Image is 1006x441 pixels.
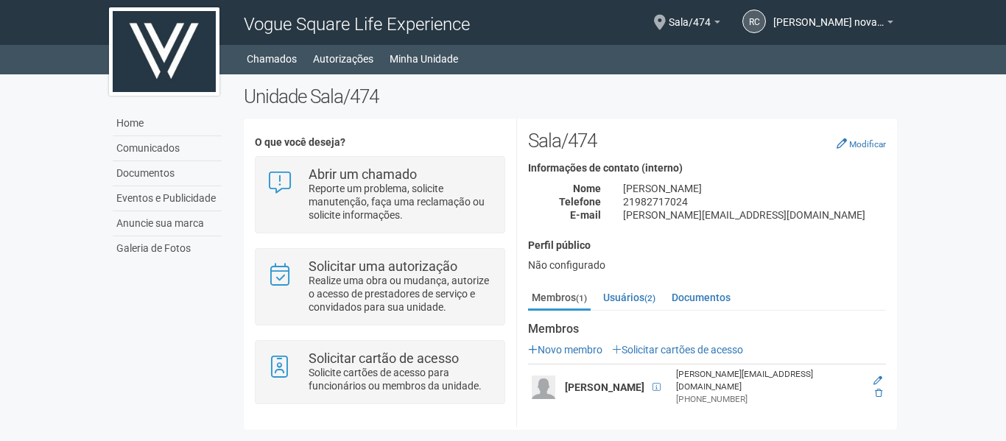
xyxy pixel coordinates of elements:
strong: Telefone [559,196,601,208]
a: Modificar [837,138,886,149]
span: Vogue Square Life Experience [244,14,470,35]
p: Solicite cartões de acesso para funcionários ou membros da unidade. [309,366,493,392]
small: (2) [644,293,655,303]
div: 21982717024 [612,195,897,208]
a: Chamados [247,49,297,69]
a: Autorizações [313,49,373,69]
div: Não configurado [528,258,886,272]
h2: Unidade Sala/474 [244,85,897,107]
p: Reporte um problema, solicite manutenção, faça uma reclamação ou solicite informações. [309,182,493,222]
img: user.png [532,375,555,399]
a: Galeria de Fotos [113,236,222,261]
a: Sala/474 [669,18,720,30]
strong: Abrir um chamado [309,166,417,182]
img: logo.jpg [109,7,219,96]
span: Sala/474 [669,2,711,28]
p: Realize uma obra ou mudança, autorize o acesso de prestadores de serviço e convidados para sua un... [309,274,493,314]
a: [PERSON_NAME] novaes [773,18,893,30]
h2: Sala/474 [528,130,886,152]
a: Minha Unidade [390,49,458,69]
small: (1) [576,293,587,303]
a: Usuários(2) [599,286,659,308]
h4: O que você deseja? [255,137,504,148]
div: [PERSON_NAME] [612,182,897,195]
a: Novo membro [528,344,602,356]
strong: Solicitar uma autorização [309,258,457,274]
strong: [PERSON_NAME] [565,381,644,393]
a: Membros(1) [528,286,591,311]
a: Documentos [668,286,734,308]
a: Anuncie sua marca [113,211,222,236]
h4: Perfil público [528,240,886,251]
strong: Membros [528,322,886,336]
a: Comunicados [113,136,222,161]
a: Abrir um chamado Reporte um problema, solicite manutenção, faça uma reclamação ou solicite inform... [267,168,493,222]
h4: Informações de contato (interno) [528,163,886,174]
small: Modificar [849,139,886,149]
a: Solicitar cartões de acesso [612,344,743,356]
a: Solicitar uma autorização Realize uma obra ou mudança, autorize o acesso de prestadores de serviç... [267,260,493,314]
strong: Solicitar cartão de acesso [309,350,459,366]
a: Solicitar cartão de acesso Solicite cartões de acesso para funcionários ou membros da unidade. [267,352,493,392]
div: [PHONE_NUMBER] [676,393,858,406]
a: Excluir membro [875,388,882,398]
span: renato coutinho novaes [773,2,884,28]
strong: Nome [573,183,601,194]
a: rc [742,10,766,33]
a: Home [113,111,222,136]
a: Documentos [113,161,222,186]
a: Editar membro [873,375,882,386]
div: [PERSON_NAME][EMAIL_ADDRESS][DOMAIN_NAME] [676,368,858,393]
a: Eventos e Publicidade [113,186,222,211]
div: [PERSON_NAME][EMAIL_ADDRESS][DOMAIN_NAME] [612,208,897,222]
strong: E-mail [570,209,601,221]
